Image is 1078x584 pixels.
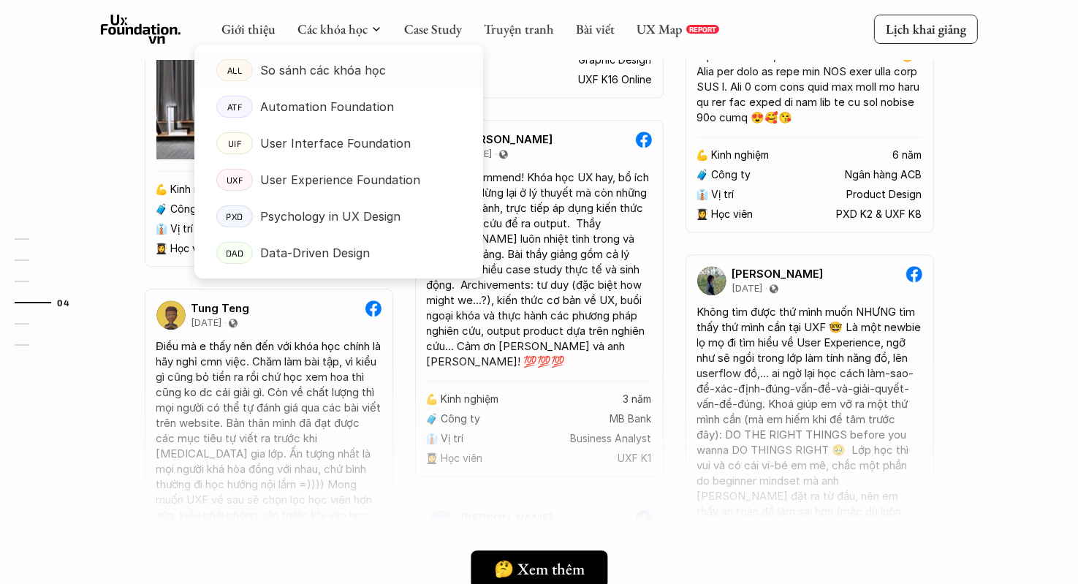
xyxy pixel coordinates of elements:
[225,248,243,258] p: DAD
[194,125,483,162] a: UIFUser Interface Foundation
[732,268,824,281] p: [PERSON_NAME]
[260,132,411,154] p: User Interface Foundation
[494,560,585,579] h5: 🤔 Xem thêm
[191,317,222,329] p: [DATE]
[404,20,462,37] a: Case Study
[637,20,683,37] a: UX Map
[579,54,652,67] p: Graphic Design
[155,223,167,235] p: 👔
[57,297,69,308] strong: 04
[260,96,394,118] p: Automation Foundation
[15,294,84,311] a: 04
[155,183,167,196] p: 💪
[227,102,242,112] p: ATF
[155,243,167,255] p: 👩‍🎓
[696,208,708,221] p: 👩‍🎓
[696,189,708,201] p: 👔
[194,162,483,198] a: UXFUser Experience Foundation
[260,169,420,191] p: User Experience Foundation
[893,149,922,162] p: 6 năm
[712,208,754,221] p: Học viên
[732,283,763,295] p: [DATE]
[260,59,386,81] p: So sánh các khóa học
[886,20,966,37] p: Lịch khai giảng
[427,170,652,369] div: Highly recommend! Khóa học UX hay, bổ ích không chỉ dừng lại ở lý thuyết mà còn những buổi thực h...
[874,15,978,43] a: Lịch khai giảng
[221,20,276,37] a: Giới thiệu
[696,169,708,181] p: 🧳
[576,20,615,37] a: Bài viết
[227,65,242,75] p: ALL
[686,25,719,34] a: REPORT
[226,175,243,185] p: UXF
[260,205,401,227] p: Psychology in UX Design
[837,208,922,221] p: PXD K2 & UXF K8
[462,133,553,146] p: [PERSON_NAME]
[689,25,716,34] p: REPORT
[579,74,652,86] p: UXF K16 Online
[712,169,751,181] p: Công ty
[297,20,368,37] a: Các khóa học
[415,120,664,477] a: [PERSON_NAME][DATE]Highly recommend! Khóa học UX hay, bổ ích không chỉ dừng lại ở lý thuyết mà cò...
[226,211,243,221] p: PXD
[156,338,382,538] div: Điều mà e thấy nên đến với khóa học chính là hãy nghỉ cmn việc. Chăm làm bài tập, vì kiểu gì cũng...
[227,138,241,148] p: UIF
[194,198,483,235] a: PXDPsychology in UX Design
[191,302,250,315] p: Tung Teng
[194,88,483,125] a: ATFAutomation Foundation
[846,169,922,181] p: Ngân hàng ACB
[260,242,370,264] p: Data-Driven Design
[484,20,554,37] a: Truyện tranh
[712,189,735,201] p: Vị trí
[712,149,770,162] p: Kinh nghiệm
[171,243,213,255] p: Học viên
[194,235,483,271] a: DADData-Driven Design
[155,203,167,216] p: 🧳
[696,149,708,162] p: 💪
[194,52,483,88] a: ALLSo sánh các khóa học
[171,183,229,196] p: Kinh nghiệm
[171,223,194,235] p: Vị trí
[171,203,210,216] p: Công ty
[847,189,922,201] p: Product Design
